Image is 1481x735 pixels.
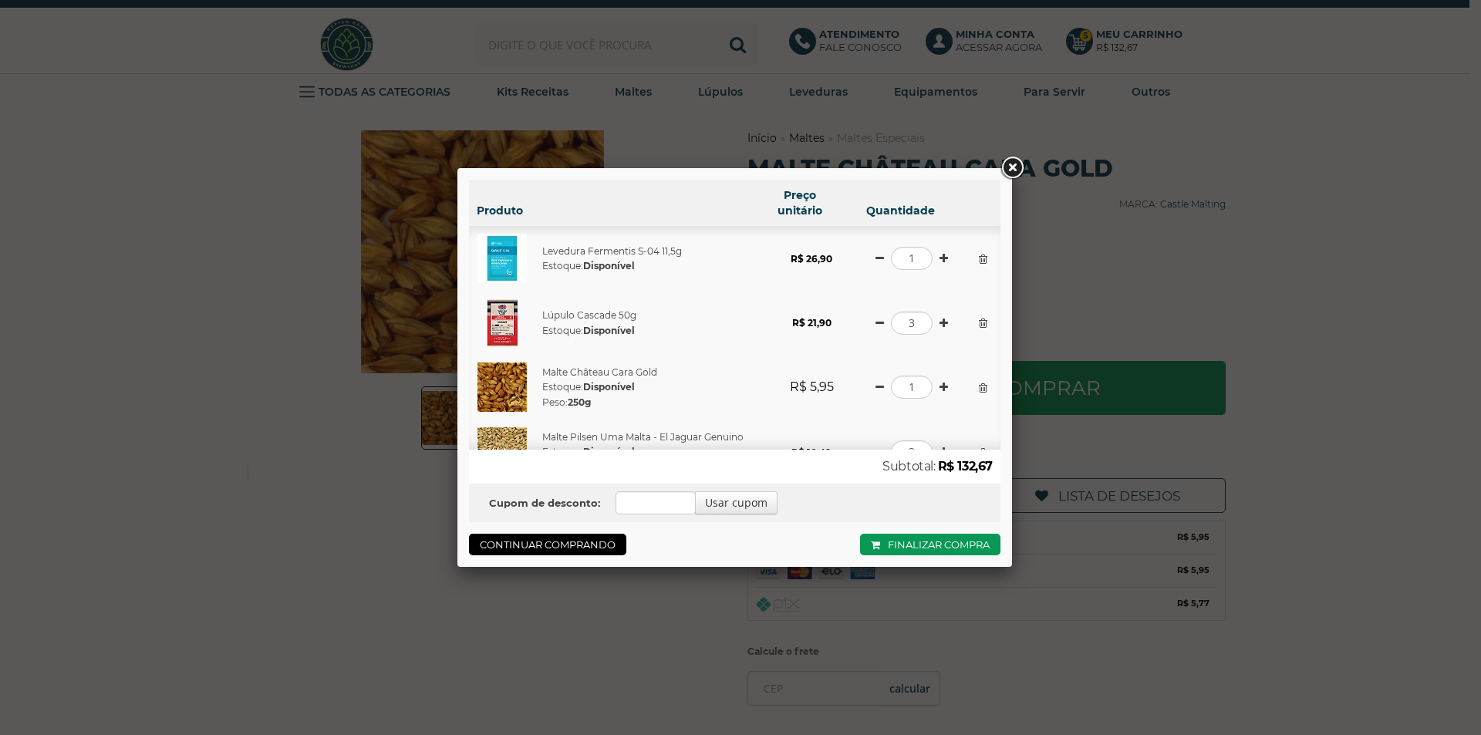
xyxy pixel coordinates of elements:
[542,366,657,377] a: Malte Château Cara Gold
[469,534,626,555] a: Continuar comprando
[542,396,591,408] span: Peso:
[773,379,850,395] strong: R$ 5,95
[489,497,600,509] b: Cupom de desconto:
[583,260,635,271] strong: Disponível
[583,381,635,393] strong: Disponível
[477,427,527,477] img: Malte Pilsen Uma Malta - El Jaguar Genuino
[860,534,1000,555] a: Finalizar compra
[542,446,635,457] span: Estoque:
[542,430,744,442] a: Malte Pilsen Uma Malta - El Jaguar Genuino
[882,459,935,474] span: Subtotal:
[542,244,682,256] a: Levedura Fermentis S-04 11,5g
[542,260,635,271] span: Estoque:
[761,187,838,218] h6: Preço unitário
[542,325,635,336] span: Estoque:
[486,298,518,347] img: Lúpulo Cascade 50g
[542,381,635,393] span: Estoque:
[583,325,635,336] strong: Disponível
[998,154,1026,182] a: Close
[854,203,946,218] h6: Quantidade
[583,446,635,457] strong: Disponível
[938,459,993,474] strong: R$ 132,67
[791,446,832,457] strong: R$ 10,49
[542,309,636,321] a: Lúpulo Cascade 50g
[477,203,746,218] h6: Produto
[568,396,591,408] strong: 250g
[791,252,832,264] strong: R$ 26,90
[477,234,527,283] img: Levedura Fermentis S-04 11,5g
[792,317,832,329] strong: R$ 21,90
[477,362,527,412] img: Malte Château Cara Gold
[695,491,778,514] button: Usar cupom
